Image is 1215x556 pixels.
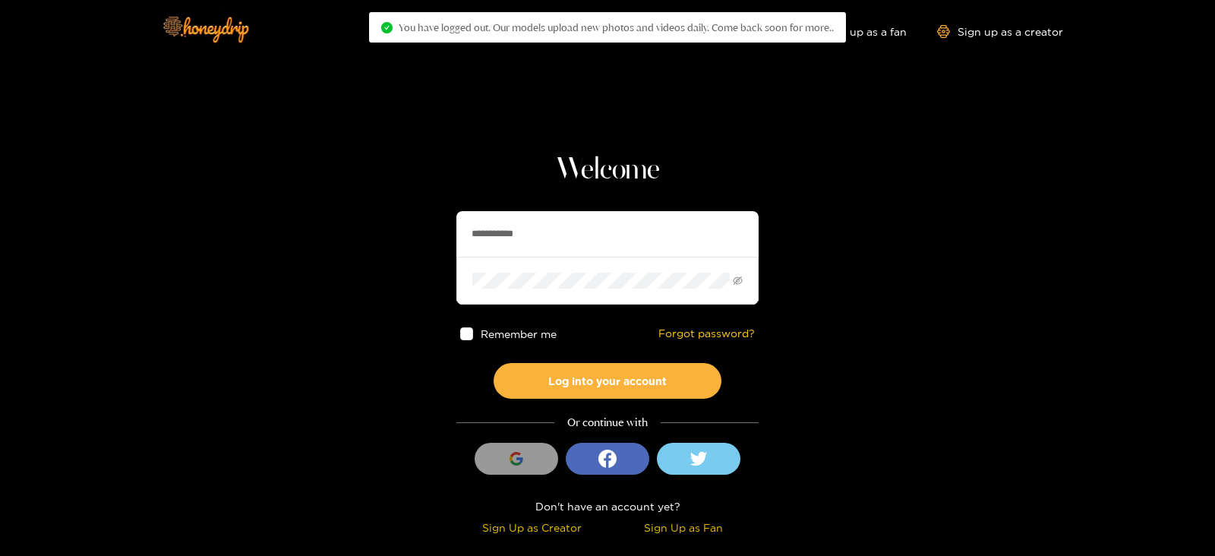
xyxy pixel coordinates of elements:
div: Or continue with [456,414,759,431]
span: check-circle [381,22,393,33]
span: eye-invisible [733,276,743,286]
h1: Welcome [456,152,759,188]
div: Don't have an account yet? [456,498,759,515]
span: Remember me [481,328,557,340]
div: Sign Up as Fan [611,519,755,536]
div: Sign Up as Creator [460,519,604,536]
button: Log into your account [494,363,721,399]
a: Sign up as a fan [803,25,907,38]
a: Forgot password? [658,327,755,340]
a: Sign up as a creator [937,25,1063,38]
span: You have logged out. Our models upload new photos and videos daily. Come back soon for more.. [399,21,834,33]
